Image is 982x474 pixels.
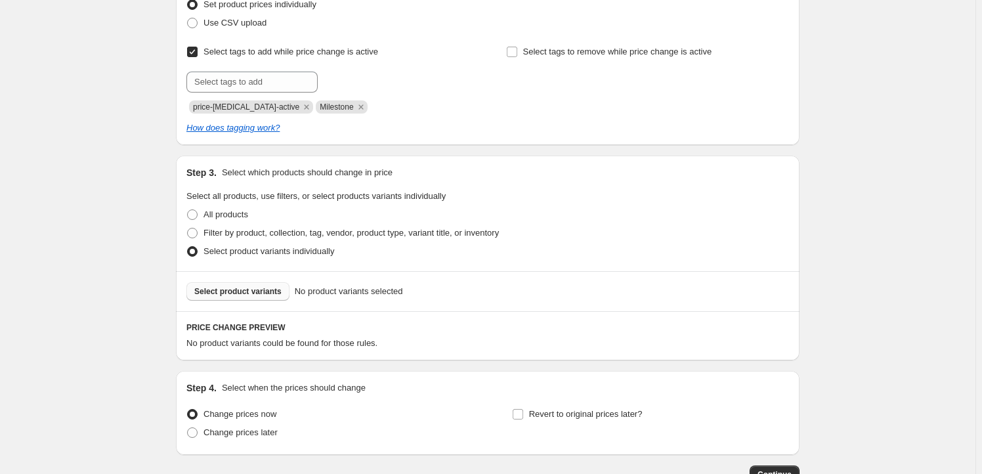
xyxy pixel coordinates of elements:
p: Select when the prices should change [222,381,366,395]
input: Select tags to add [186,72,318,93]
button: Remove price-change-job-active [301,101,312,113]
h6: PRICE CHANGE PREVIEW [186,322,789,333]
span: Milestone [320,102,353,112]
span: Revert to original prices later? [529,409,643,419]
span: Select all products, use filters, or select products variants individually [186,191,446,201]
span: Change prices later [203,427,278,437]
h2: Step 4. [186,381,217,395]
h2: Step 3. [186,166,217,179]
span: All products [203,209,248,219]
a: How does tagging work? [186,123,280,133]
span: No product variants could be found for those rules. [186,338,377,348]
p: Select which products should change in price [222,166,393,179]
button: Remove Milestone [355,101,367,113]
span: Select tags to remove while price change is active [523,47,712,56]
span: Filter by product, collection, tag, vendor, product type, variant title, or inventory [203,228,499,238]
button: Select product variants [186,282,289,301]
span: price-change-job-active [193,102,299,112]
span: No product variants selected [295,285,403,298]
span: Select product variants [194,286,282,297]
span: Select product variants individually [203,246,334,256]
span: Select tags to add while price change is active [203,47,378,56]
span: Use CSV upload [203,18,267,28]
span: Change prices now [203,409,276,419]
